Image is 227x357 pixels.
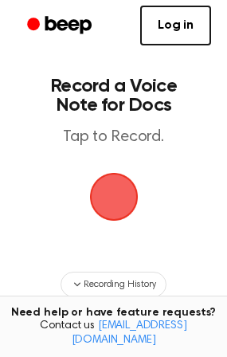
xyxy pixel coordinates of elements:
[140,6,211,45] a: Log in
[10,320,217,347] span: Contact us
[84,277,155,292] span: Recording History
[29,76,198,115] h1: Record a Voice Note for Docs
[29,127,198,147] p: Tap to Record.
[90,173,138,221] img: Beep Logo
[16,10,106,41] a: Beep
[72,320,187,346] a: [EMAIL_ADDRESS][DOMAIN_NAME]
[61,272,166,297] button: Recording History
